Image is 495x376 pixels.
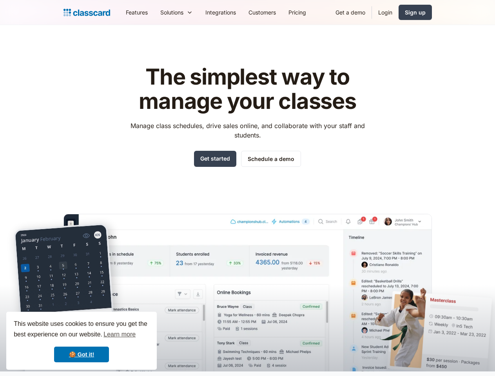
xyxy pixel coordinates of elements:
[120,4,154,21] a: Features
[241,151,301,167] a: Schedule a demo
[54,347,109,362] a: dismiss cookie message
[160,8,183,16] div: Solutions
[282,4,312,21] a: Pricing
[102,329,137,340] a: learn more about cookies
[154,4,199,21] div: Solutions
[63,7,110,18] a: home
[14,319,149,340] span: This website uses cookies to ensure you get the best experience on our website.
[399,5,432,20] a: Sign up
[194,151,236,167] a: Get started
[6,312,157,370] div: cookieconsent
[372,4,399,21] a: Login
[329,4,372,21] a: Get a demo
[123,65,372,113] h1: The simplest way to manage your classes
[123,121,372,140] p: Manage class schedules, drive sales online, and collaborate with your staff and students.
[405,8,426,16] div: Sign up
[199,4,242,21] a: Integrations
[242,4,282,21] a: Customers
